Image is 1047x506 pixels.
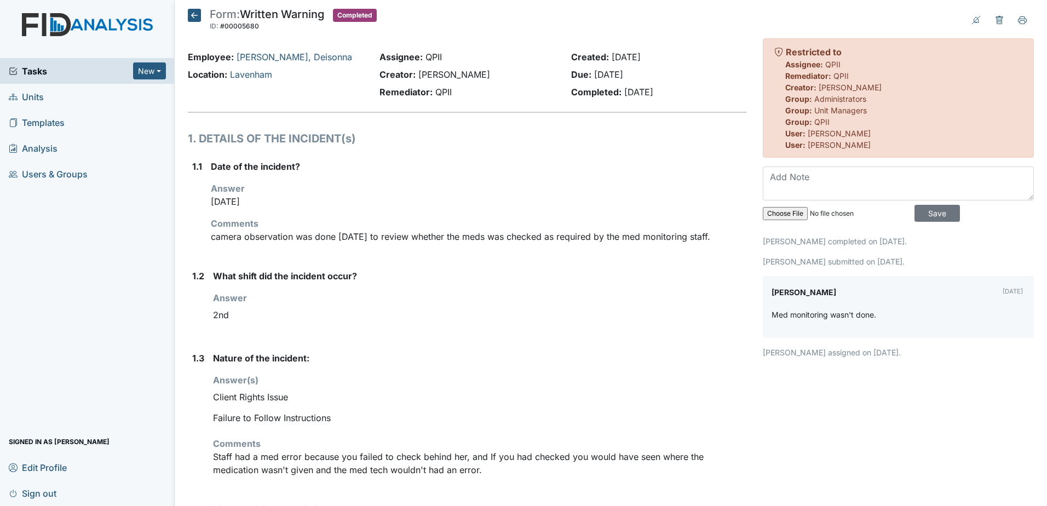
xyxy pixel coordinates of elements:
a: [PERSON_NAME], Deisonna [237,51,352,62]
p: Staff had a med error because you failed to check behind her, and If you had checked you would ha... [213,450,746,476]
p: [DATE] [211,195,746,208]
strong: Remediator: [785,71,831,81]
label: Nature of the incident: [213,352,309,365]
span: Units [9,88,44,105]
label: 1.2 [192,269,204,283]
span: [DATE] [624,87,653,97]
span: Analysis [9,140,57,157]
div: Client Rights Issue [213,387,746,407]
span: Unit Managers [814,106,867,115]
strong: Creator: [785,83,816,92]
label: What shift did the incident occur? [213,269,357,283]
span: Administrators [814,94,866,104]
label: Comments [213,437,261,450]
strong: User: [785,140,806,150]
input: Save [914,205,960,222]
strong: Group: [785,106,812,115]
span: Sign out [9,485,56,502]
span: [PERSON_NAME] [808,140,871,150]
strong: Assignee: [785,60,823,69]
span: #00005680 [220,22,259,30]
strong: Created: [571,51,609,62]
strong: Creator: [379,69,416,80]
button: New [133,62,166,79]
div: Failure to Follow Instructions [213,407,746,428]
strong: Remediator: [379,87,433,97]
a: Lavenham [230,69,272,80]
p: [PERSON_NAME] submitted on [DATE]. [763,256,1034,267]
p: Med monitoring wasn't done. [772,309,876,320]
small: [DATE] [1003,287,1023,295]
strong: Restricted to [786,47,842,58]
span: [DATE] [612,51,641,62]
strong: Assignee: [379,51,423,62]
span: QPII [825,60,841,69]
strong: Completed: [571,87,622,97]
strong: Answer [213,292,247,303]
label: 1.3 [192,352,204,365]
p: camera observation was done [DATE] to review whether the meds was checked as required by the med ... [211,230,746,243]
span: [DATE] [594,69,623,80]
span: Completed [333,9,377,22]
strong: Answer [211,183,245,194]
strong: Group: [785,94,812,104]
p: [PERSON_NAME] assigned on [DATE]. [763,347,1034,358]
span: Form: [210,8,240,21]
span: Edit Profile [9,459,67,476]
strong: Group: [785,117,812,127]
h1: 1. DETAILS OF THE INCIDENT(s) [188,130,746,147]
strong: User: [785,129,806,138]
span: [PERSON_NAME] [819,83,882,92]
label: Date of the incident? [211,160,300,173]
p: [PERSON_NAME] completed on [DATE]. [763,235,1034,247]
span: QPII [833,71,849,81]
span: Signed in as [PERSON_NAME] [9,433,110,450]
span: Users & Groups [9,165,88,182]
span: ID: [210,22,218,30]
label: 1.1 [192,160,202,173]
div: 2nd [213,304,746,325]
a: Tasks [9,65,133,78]
span: QPII [435,87,452,97]
span: Templates [9,114,65,131]
label: [PERSON_NAME] [772,285,836,300]
span: [PERSON_NAME] [808,129,871,138]
strong: Answer(s) [213,375,258,386]
strong: Location: [188,69,227,80]
span: [PERSON_NAME] [418,69,490,80]
strong: Employee: [188,51,234,62]
span: QPII [425,51,442,62]
label: Comments [211,217,258,230]
strong: Due: [571,69,591,80]
span: QPII [814,117,830,127]
div: Written Warning [210,9,324,33]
